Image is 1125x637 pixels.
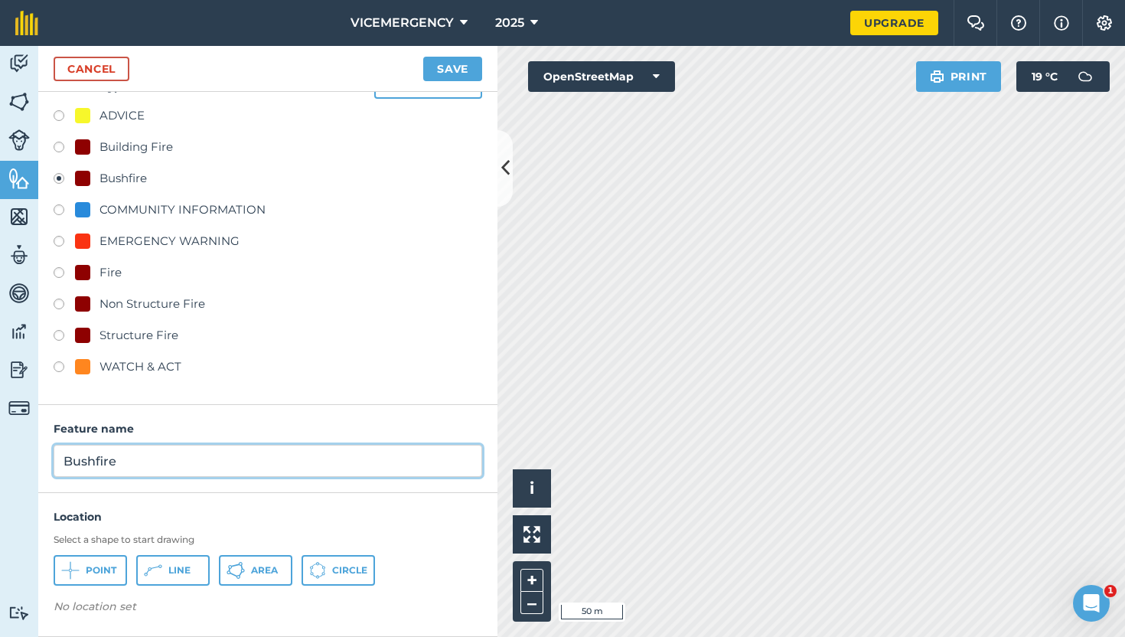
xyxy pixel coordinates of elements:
div: Structure Fire [99,326,178,345]
img: svg+xml;base64,PHN2ZyB4bWxucz0iaHR0cDovL3d3dy53My5vcmcvMjAwMC9zdmciIHdpZHRoPSI1NiIgaGVpZ2h0PSI2MC... [8,205,30,228]
div: COMMUNITY INFORMATION [99,201,266,219]
img: svg+xml;base64,PD94bWwgdmVyc2lvbj0iMS4wIiBlbmNvZGluZz0idXRmLTgiPz4KPCEtLSBHZW5lcmF0b3I6IEFkb2JlIE... [8,129,30,151]
h4: Location [54,508,482,525]
img: svg+xml;base64,PHN2ZyB4bWxucz0iaHR0cDovL3d3dy53My5vcmcvMjAwMC9zdmciIHdpZHRoPSIxOSIgaGVpZ2h0PSIyNC... [930,67,944,86]
img: svg+xml;base64,PD94bWwgdmVyc2lvbj0iMS4wIiBlbmNvZGluZz0idXRmLTgiPz4KPCEtLSBHZW5lcmF0b3I6IEFkb2JlIE... [8,320,30,343]
button: OpenStreetMap [528,61,675,92]
img: svg+xml;base64,PD94bWwgdmVyc2lvbj0iMS4wIiBlbmNvZGluZz0idXRmLTgiPz4KPCEtLSBHZW5lcmF0b3I6IEFkb2JlIE... [8,243,30,266]
img: svg+xml;base64,PHN2ZyB4bWxucz0iaHR0cDovL3d3dy53My5vcmcvMjAwMC9zdmciIHdpZHRoPSIxNyIgaGVpZ2h0PSIxNy... [1054,14,1069,32]
div: Non Structure Fire [99,295,205,313]
h3: Select a shape to start drawing [54,534,482,546]
img: svg+xml;base64,PD94bWwgdmVyc2lvbj0iMS4wIiBlbmNvZGluZz0idXRmLTgiPz4KPCEtLSBHZW5lcmF0b3I6IEFkb2JlIE... [8,52,30,75]
span: Line [168,564,191,577]
button: – [520,592,543,614]
button: + [520,569,543,592]
h4: Feature name [54,420,482,437]
img: Four arrows, one pointing top left, one top right, one bottom right and the last bottom left [523,526,540,543]
img: svg+xml;base64,PD94bWwgdmVyc2lvbj0iMS4wIiBlbmNvZGluZz0idXRmLTgiPz4KPCEtLSBHZW5lcmF0b3I6IEFkb2JlIE... [8,397,30,419]
div: Fire [99,263,122,282]
img: svg+xml;base64,PD94bWwgdmVyc2lvbj0iMS4wIiBlbmNvZGluZz0idXRmLTgiPz4KPCEtLSBHZW5lcmF0b3I6IEFkb2JlIE... [8,606,30,620]
span: Point [86,564,116,577]
a: Upgrade [850,11,938,35]
em: No location set [54,599,136,613]
button: Area [219,555,292,586]
img: svg+xml;base64,PHN2ZyB4bWxucz0iaHR0cDovL3d3dy53My5vcmcvMjAwMC9zdmciIHdpZHRoPSI1NiIgaGVpZ2h0PSI2MC... [8,90,30,113]
a: Cancel [54,57,129,81]
span: 19 ° C [1032,61,1058,92]
button: i [513,469,551,508]
span: Circle [332,564,367,577]
button: 19 °C [1016,61,1110,92]
div: ADVICE [99,106,145,125]
div: EMERGENCY WARNING [99,232,240,250]
span: VICEMERGENCY [351,14,454,32]
span: 2025 [495,14,524,32]
iframe: Intercom live chat [1073,585,1110,622]
img: fieldmargin Logo [15,11,38,35]
span: i [530,479,534,498]
img: svg+xml;base64,PD94bWwgdmVyc2lvbj0iMS4wIiBlbmNvZGluZz0idXRmLTgiPz4KPCEtLSBHZW5lcmF0b3I6IEFkb2JlIE... [8,282,30,305]
button: Circle [302,555,375,586]
div: Building Fire [99,138,173,156]
div: Bushfire [99,169,147,188]
img: A question mark icon [1009,15,1028,31]
button: Point [54,555,127,586]
span: 1 [1104,585,1117,597]
img: svg+xml;base64,PD94bWwgdmVyc2lvbj0iMS4wIiBlbmNvZGluZz0idXRmLTgiPz4KPCEtLSBHZW5lcmF0b3I6IEFkb2JlIE... [1070,61,1101,92]
img: Two speech bubbles overlapping with the left bubble in the forefront [967,15,985,31]
button: Print [916,61,1002,92]
img: svg+xml;base64,PHN2ZyB4bWxucz0iaHR0cDovL3d3dy53My5vcmcvMjAwMC9zdmciIHdpZHRoPSI1NiIgaGVpZ2h0PSI2MC... [8,167,30,190]
span: Area [251,564,278,577]
button: Line [136,555,210,586]
button: Save [423,57,482,81]
img: A cog icon [1095,15,1114,31]
div: WATCH & ACT [99,358,181,376]
img: svg+xml;base64,PD94bWwgdmVyc2lvbj0iMS4wIiBlbmNvZGluZz0idXRmLTgiPz4KPCEtLSBHZW5lcmF0b3I6IEFkb2JlIE... [8,358,30,381]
